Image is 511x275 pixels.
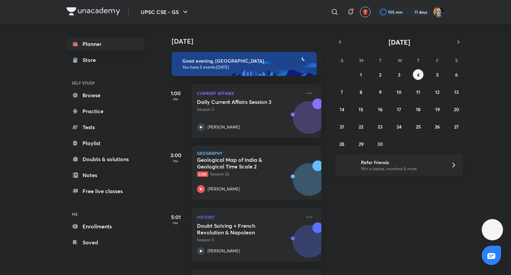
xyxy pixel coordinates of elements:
button: September 24, 2025 [394,121,405,132]
h6: SELF STUDY [67,77,144,89]
abbr: Monday [359,57,363,64]
button: September 23, 2025 [375,121,386,132]
h5: 5:01 [162,213,189,221]
h4: [DATE] [172,37,328,45]
button: September 3, 2025 [394,69,405,80]
abbr: September 14, 2025 [340,106,344,113]
button: September 17, 2025 [394,104,405,115]
h5: 1:00 [162,89,189,97]
abbr: Thursday [417,57,420,64]
h5: Doubt Solving + French Revolution & Napoleon [197,222,280,236]
a: Notes [67,168,144,182]
img: Avatar [293,229,325,261]
span: Live [197,171,208,177]
abbr: September 4, 2025 [417,72,420,78]
button: September 8, 2025 [356,87,366,97]
button: September 1, 2025 [356,69,366,80]
img: evening [172,52,317,76]
abbr: September 2, 2025 [379,72,381,78]
button: September 28, 2025 [337,138,347,149]
p: Geography [197,151,316,155]
img: referral [341,158,354,172]
a: Saved [67,236,144,249]
button: September 20, 2025 [451,104,462,115]
p: History [197,213,301,221]
abbr: September 25, 2025 [416,124,421,130]
abbr: September 18, 2025 [416,106,421,113]
abbr: September 22, 2025 [359,124,363,130]
button: September 9, 2025 [375,87,386,97]
img: unacademy [285,160,321,206]
a: Browse [67,89,144,102]
button: September 6, 2025 [451,69,462,80]
abbr: September 3, 2025 [398,72,401,78]
button: September 7, 2025 [337,87,347,97]
abbr: September 23, 2025 [378,124,383,130]
p: Win a laptop, vouchers & more [361,166,443,172]
span: [DATE] [389,38,410,47]
abbr: September 8, 2025 [360,89,362,95]
abbr: Friday [436,57,439,64]
a: Playlist [67,137,144,150]
abbr: September 10, 2025 [397,89,402,95]
h6: Good evening, [GEOGRAPHIC_DATA] [182,58,311,64]
abbr: September 27, 2025 [454,124,459,130]
button: September 27, 2025 [451,121,462,132]
p: PM [162,221,189,225]
abbr: Tuesday [379,57,382,64]
button: September 2, 2025 [375,69,386,80]
abbr: Wednesday [398,57,402,64]
button: September 21, 2025 [337,121,347,132]
img: Avatar [293,105,325,137]
abbr: September 11, 2025 [416,89,420,95]
p: Session 3 [197,107,301,113]
abbr: September 19, 2025 [435,106,440,113]
abbr: September 26, 2025 [435,124,440,130]
abbr: September 12, 2025 [435,89,439,95]
a: Doubts & solutions [67,152,144,166]
p: Current Affairs [197,89,301,97]
img: avatar [362,9,368,15]
button: September 29, 2025 [356,138,366,149]
abbr: September 24, 2025 [397,124,402,130]
div: Store [83,56,100,64]
img: Prakhar Singh [433,6,444,18]
button: September 26, 2025 [432,121,443,132]
p: [PERSON_NAME] [208,186,240,192]
h5: Daily Current Affairs Session 3 [197,99,280,105]
button: September 19, 2025 [432,104,443,115]
img: Company Logo [67,7,120,15]
a: Planner [67,37,144,51]
a: Enrollments [67,220,144,233]
abbr: September 1, 2025 [360,72,362,78]
a: Free live classes [67,184,144,198]
button: September 18, 2025 [413,104,424,115]
abbr: September 17, 2025 [397,106,401,113]
a: Store [67,53,144,67]
button: September 16, 2025 [375,104,386,115]
h5: Geological Map of India & Geological Time Scale 2 [197,156,280,170]
button: September 5, 2025 [432,69,443,80]
p: [PERSON_NAME] [208,248,240,254]
abbr: September 6, 2025 [455,72,458,78]
abbr: September 28, 2025 [339,141,344,147]
button: September 22, 2025 [356,121,366,132]
a: Tests [67,121,144,134]
button: September 25, 2025 [413,121,424,132]
abbr: Sunday [341,57,343,64]
button: avatar [360,7,371,17]
p: Session 3 [197,237,301,243]
h5: 3:00 [162,151,189,159]
button: September 30, 2025 [375,138,386,149]
abbr: September 7, 2025 [341,89,343,95]
a: Practice [67,105,144,118]
p: PM [162,159,189,163]
abbr: September 13, 2025 [454,89,459,95]
button: September 10, 2025 [394,87,405,97]
p: PM [162,97,189,101]
abbr: September 20, 2025 [454,106,459,113]
button: September 4, 2025 [413,69,424,80]
h6: ME [67,208,144,220]
button: September 14, 2025 [337,104,347,115]
p: Session 24 [197,171,301,177]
